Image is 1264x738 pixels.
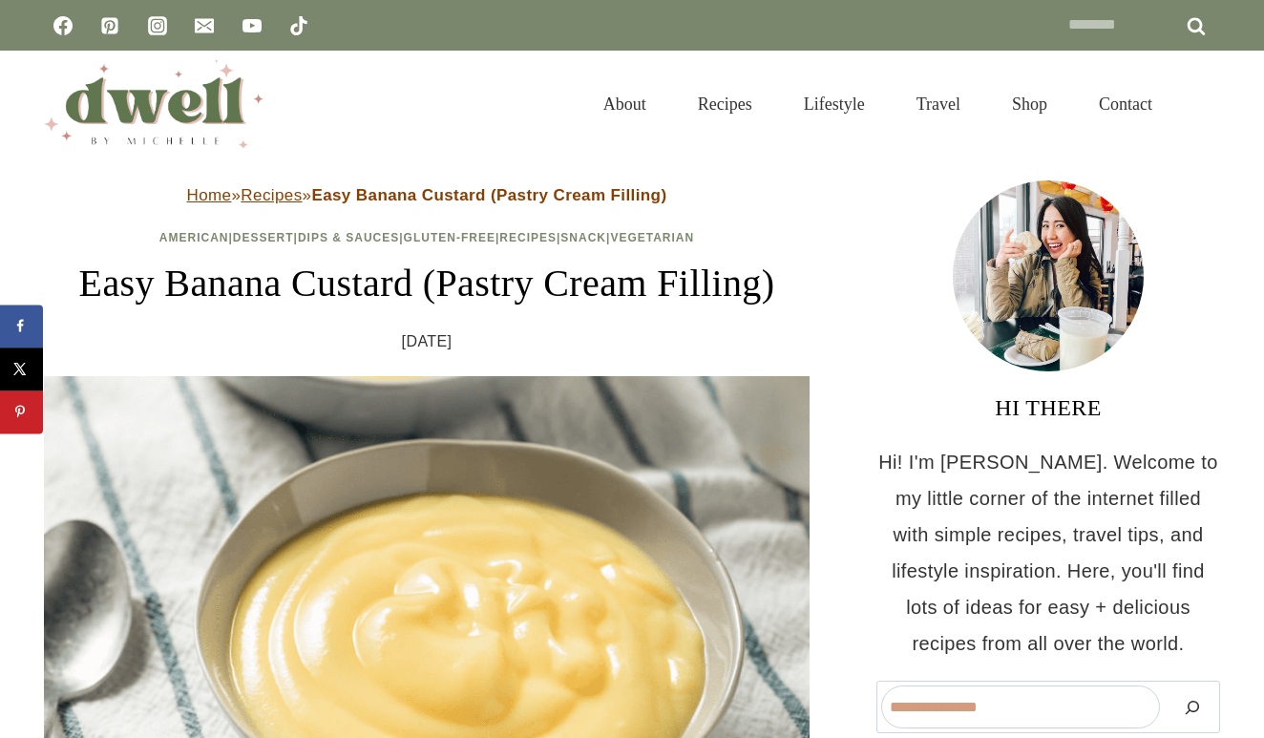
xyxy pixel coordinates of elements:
[1073,71,1178,137] a: Contact
[233,7,271,45] a: YouTube
[91,7,129,45] a: Pinterest
[891,71,986,137] a: Travel
[499,231,557,244] a: Recipes
[610,231,694,244] a: Vegetarian
[138,7,177,45] a: Instagram
[1188,88,1220,120] button: View Search Form
[560,231,606,244] a: Snack
[44,255,810,312] h1: Easy Banana Custard (Pastry Cream Filling)
[672,71,778,137] a: Recipes
[159,231,229,244] a: American
[402,327,453,356] time: [DATE]
[44,7,82,45] a: Facebook
[241,186,302,204] a: Recipes
[280,7,318,45] a: TikTok
[876,390,1220,425] h3: HI THERE
[986,71,1073,137] a: Shop
[404,231,495,244] a: Gluten-Free
[311,186,666,204] strong: Easy Banana Custard (Pastry Cream Filling)
[44,60,263,148] img: DWELL by michelle
[233,231,294,244] a: Dessert
[1169,685,1215,728] button: Search
[185,7,223,45] a: Email
[159,231,694,244] span: | | | | | |
[876,444,1220,662] p: Hi! I'm [PERSON_NAME]. Welcome to my little corner of the internet filled with simple recipes, tr...
[298,231,399,244] a: Dips & Sauces
[187,186,667,204] span: » »
[578,71,1178,137] nav: Primary Navigation
[778,71,891,137] a: Lifestyle
[187,186,232,204] a: Home
[578,71,672,137] a: About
